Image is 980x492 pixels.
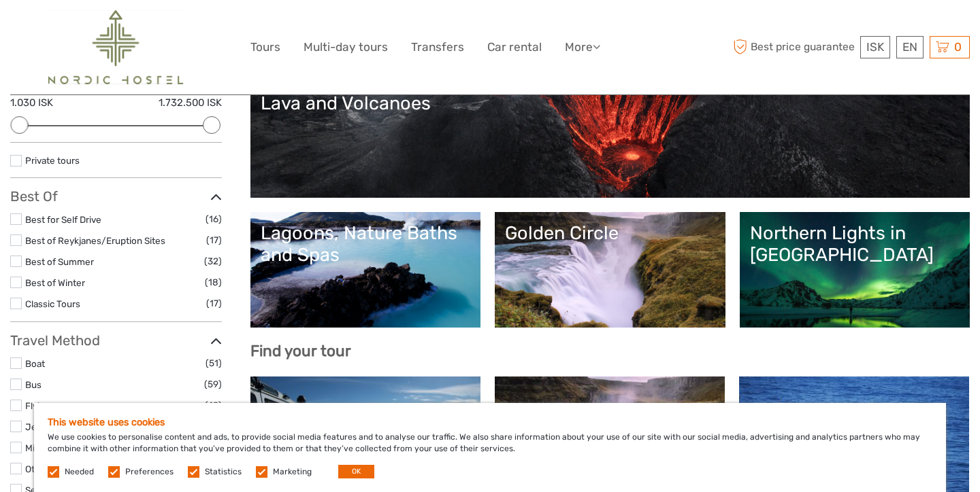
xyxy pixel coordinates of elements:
[10,332,222,349] h3: Travel Method
[206,211,222,227] span: (16)
[896,36,924,58] div: EN
[261,92,960,188] a: Lava and Volcanoes
[25,379,42,390] a: Bus
[25,358,45,369] a: Boat
[204,253,222,269] span: (32)
[25,256,94,267] a: Best of Summer
[25,400,50,411] a: Flying
[565,37,600,57] a: More
[250,342,351,360] b: Find your tour
[487,37,542,57] a: Car rental
[750,222,960,266] div: Northern Lights in [GEOGRAPHIC_DATA]
[411,37,464,57] a: Transfers
[65,466,94,478] label: Needed
[34,403,946,492] div: We use cookies to personalise content and ads, to provide social media features and to analyse ou...
[261,92,960,114] div: Lava and Volcanoes
[25,277,85,288] a: Best of Winter
[505,222,715,244] div: Golden Circle
[125,466,174,478] label: Preferences
[48,10,183,84] img: 2454-61f15230-a6bf-4303-aa34-adabcbdb58c5_logo_big.png
[25,298,80,309] a: Classic Tours
[19,24,154,35] p: We're away right now. Please check back later!
[159,96,222,110] label: 1.732.500 ISK
[205,275,222,290] span: (18)
[10,96,53,110] label: 1.030 ISK
[338,465,374,478] button: OK
[25,235,165,246] a: Best of Reykjanes/Eruption Sites
[25,442,84,453] a: Mini Bus / Car
[273,466,312,478] label: Marketing
[205,398,222,413] span: (49)
[206,355,222,371] span: (51)
[25,214,101,225] a: Best for Self Drive
[206,296,222,311] span: (17)
[10,188,222,205] h3: Best Of
[505,222,715,317] a: Golden Circle
[304,37,388,57] a: Multi-day tours
[730,36,857,58] span: Best price guarantee
[25,421,72,432] a: Jeep / 4x4
[25,463,104,474] a: Other / Non-Travel
[205,466,242,478] label: Statistics
[250,37,280,57] a: Tours
[48,417,932,428] h5: This website uses cookies
[952,40,964,54] span: 0
[25,155,80,166] a: Private tours
[866,40,884,54] span: ISK
[206,232,222,248] span: (17)
[204,376,222,392] span: (59)
[750,222,960,317] a: Northern Lights in [GEOGRAPHIC_DATA]
[261,222,471,317] a: Lagoons, Nature Baths and Spas
[157,21,173,37] button: Open LiveChat chat widget
[261,222,471,266] div: Lagoons, Nature Baths and Spas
